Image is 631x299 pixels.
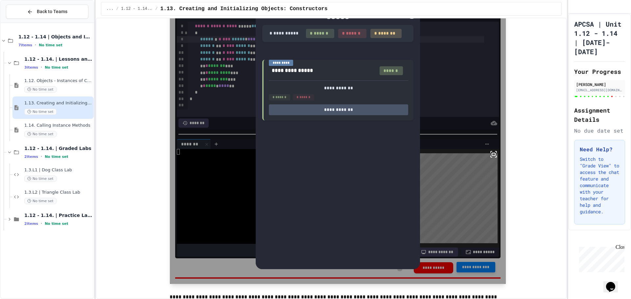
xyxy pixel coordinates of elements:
[6,5,88,19] button: Back to Teams
[24,78,92,84] span: 1.12. Objects - Instances of Classes
[116,6,118,11] span: /
[24,190,92,195] span: 1.3.L2 | Triangle Class Lab
[24,123,92,128] span: 1.14. Calling Instance Methods
[574,19,625,56] h1: APCSA | Unit 1.12 - 1.14 | [DATE]-[DATE]
[574,67,625,76] h2: Your Progress
[24,176,57,182] span: No time set
[576,81,623,87] div: [PERSON_NAME]
[45,155,68,159] span: No time set
[41,65,42,70] span: •
[121,6,153,11] span: 1.12 - 1.14. | Lessons and Notes
[18,43,32,47] span: 7 items
[3,3,45,42] div: Chat with us now!Close
[24,86,57,93] span: No time set
[24,212,92,218] span: 1.12 - 1.14. | Practice Labs
[24,109,57,115] span: No time set
[160,5,328,13] span: 1.13. Creating and Initializing Objects: Constructors
[39,43,62,47] span: No time set
[24,65,38,70] span: 3 items
[24,222,38,226] span: 2 items
[24,155,38,159] span: 2 items
[580,156,619,215] p: Switch to "Grade View" to access the chat feature and communicate with your teacher for help and ...
[37,8,67,15] span: Back to Teams
[45,65,68,70] span: No time set
[24,56,92,62] span: 1.12 - 1.14. | Lessons and Notes
[24,167,92,173] span: 1.3.L1 | Dog Class Lab
[603,273,624,292] iframe: chat widget
[41,154,42,159] span: •
[24,145,92,151] span: 1.12 - 1.14. | Graded Labs
[574,127,625,135] div: No due date set
[24,131,57,137] span: No time set
[24,100,92,106] span: 1.13. Creating and Initializing Objects: Constructors
[24,198,57,204] span: No time set
[580,145,619,153] h3: Need Help?
[41,221,42,226] span: •
[35,42,36,48] span: •
[155,6,158,11] span: /
[106,6,114,11] span: ...
[576,88,623,93] div: [EMAIL_ADDRESS][DOMAIN_NAME]
[576,244,624,272] iframe: chat widget
[45,222,68,226] span: No time set
[574,106,625,124] h2: Assignment Details
[18,34,92,40] span: 1.12 - 1.14 | Objects and Instances of Classes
